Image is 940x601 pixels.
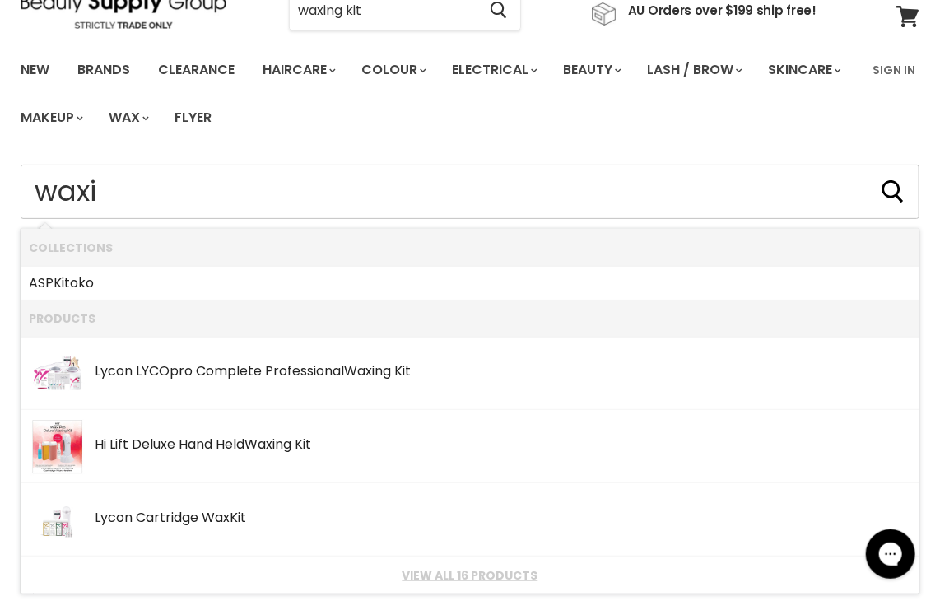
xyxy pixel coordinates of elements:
a: Brands [65,53,142,87]
li: Products: Lycon LYCOpro Complete Professional Waxing Kit [21,337,919,410]
div: Lycon Cartridge Wax [95,510,911,528]
img: Cartridge-Kit_WEB_200x.jpg [29,492,86,549]
b: Waxing [244,435,291,454]
li: Products: Lycon Cartridge Wax Kit [21,483,919,557]
a: Haircare [250,53,346,87]
a: Sign In [863,53,925,87]
img: Complete-Kit_WEB-1_200x.jpg [29,345,86,403]
b: Kit [394,361,411,380]
input: Search [21,165,919,219]
li: View All [21,557,919,594]
a: Skincare [756,53,851,87]
b: Kit [54,273,70,292]
a: Lash / Brow [635,53,752,87]
a: View all 16 products [29,569,911,582]
form: Product [21,165,919,219]
li: Collections [21,229,919,266]
li: Products [21,300,919,337]
li: Products: Hi Lift Deluxe Hand Held Waxing Kit [21,410,919,483]
div: Hi Lift Deluxe Hand Held [95,437,911,454]
a: Colour [349,53,436,87]
b: Kit [230,508,246,527]
li: Collections: ASP Kitoko [21,266,919,300]
button: Search [880,179,906,205]
a: Clearance [146,53,247,87]
b: Waxing [344,361,391,380]
a: New [8,53,62,87]
img: WAXHO2_200x.jpg [29,418,86,476]
b: Kit [295,435,311,454]
a: Wax [96,100,159,135]
div: Lycon LYCOpro Complete Professional [95,364,911,381]
ul: Main menu [8,46,863,142]
a: Electrical [440,53,547,87]
span: Skincare [40,580,88,597]
a: Beauty [551,53,631,87]
a: Flyer [162,100,224,135]
a: Makeup [8,100,93,135]
iframe: Gorgias live chat messenger [858,524,924,585]
a: ASPoko [29,270,911,296]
